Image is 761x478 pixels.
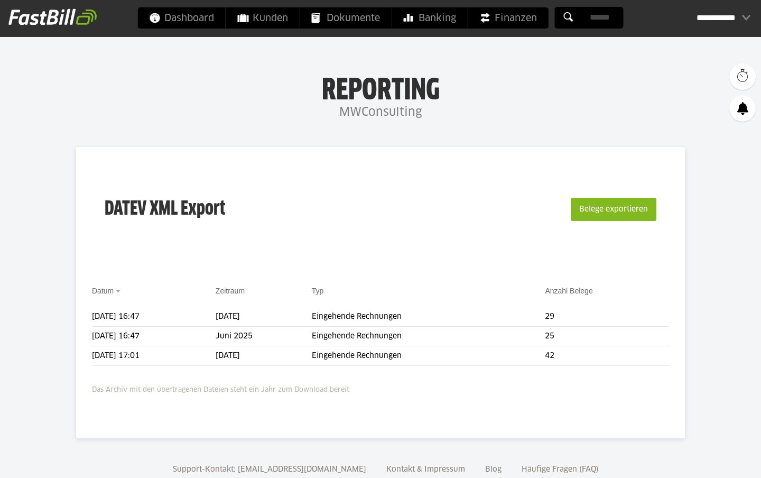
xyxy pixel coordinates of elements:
[392,7,468,29] a: Banking
[312,287,324,295] a: Typ
[300,7,392,29] a: Dokumente
[150,7,214,29] span: Dashboard
[216,346,312,366] td: [DATE]
[468,7,549,29] a: Finanzen
[92,346,216,366] td: [DATE] 17:01
[545,346,669,366] td: 42
[116,290,123,292] img: sort_desc.gif
[216,287,245,295] a: Zeitraum
[312,346,545,366] td: Eingehende Rechnungen
[92,307,216,327] td: [DATE] 16:47
[238,7,288,29] span: Kunden
[571,198,656,221] button: Belege exportieren
[312,7,380,29] span: Dokumente
[312,327,545,346] td: Eingehende Rechnungen
[105,176,225,243] h3: DATEV XML Export
[545,307,669,327] td: 29
[92,379,669,396] p: Das Archiv mit den übertragenen Dateien steht ein Jahr zum Download bereit
[216,307,312,327] td: [DATE]
[481,466,505,473] a: Blog
[169,466,370,473] a: Support-Kontakt: [EMAIL_ADDRESS][DOMAIN_NAME]
[216,327,312,346] td: Juni 2025
[545,287,592,295] a: Anzahl Belege
[312,307,545,327] td: Eingehende Rechnungen
[226,7,300,29] a: Kunden
[92,287,114,295] a: Datum
[518,466,602,473] a: Häufige Fragen (FAQ)
[8,8,97,25] img: fastbill_logo_white.png
[679,446,750,473] iframe: Öffnet ein Widget, in dem Sie weitere Informationen finden
[480,7,537,29] span: Finanzen
[138,7,226,29] a: Dashboard
[106,75,655,102] h1: Reporting
[92,327,216,346] td: [DATE] 16:47
[404,7,456,29] span: Banking
[545,327,669,346] td: 25
[383,466,469,473] a: Kontakt & Impressum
